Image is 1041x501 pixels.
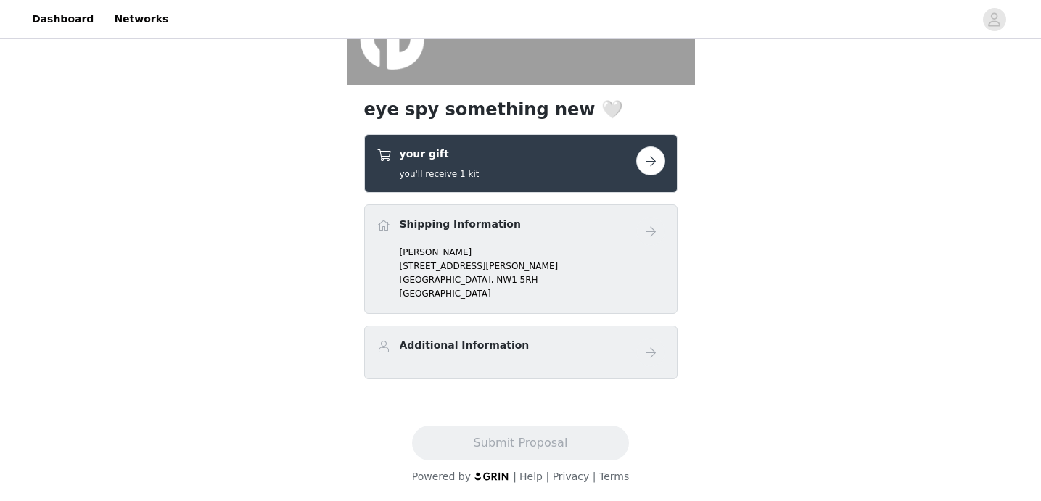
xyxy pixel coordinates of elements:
p: [GEOGRAPHIC_DATA] [400,287,665,300]
h5: you'll receive 1 kit [400,167,480,181]
h1: eye spy something new 🤍 [364,96,678,123]
h4: your gift [400,146,480,162]
button: Submit Proposal [412,426,629,460]
a: Help [519,471,543,482]
span: NW1 5RH [496,275,538,285]
span: [GEOGRAPHIC_DATA], [400,275,494,285]
p: [PERSON_NAME] [400,246,665,259]
div: Additional Information [364,326,678,379]
a: Terms [599,471,629,482]
h4: Additional Information [400,338,530,353]
span: | [546,471,549,482]
span: | [513,471,517,482]
div: your gift [364,134,678,193]
a: Networks [105,3,177,36]
a: Dashboard [23,3,102,36]
img: logo [474,471,510,481]
span: Powered by [412,471,471,482]
a: Privacy [553,471,590,482]
div: Shipping Information [364,204,678,314]
div: avatar [987,8,1001,31]
span: | [593,471,596,482]
h4: Shipping Information [400,217,521,232]
p: [STREET_ADDRESS][PERSON_NAME] [400,260,665,273]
